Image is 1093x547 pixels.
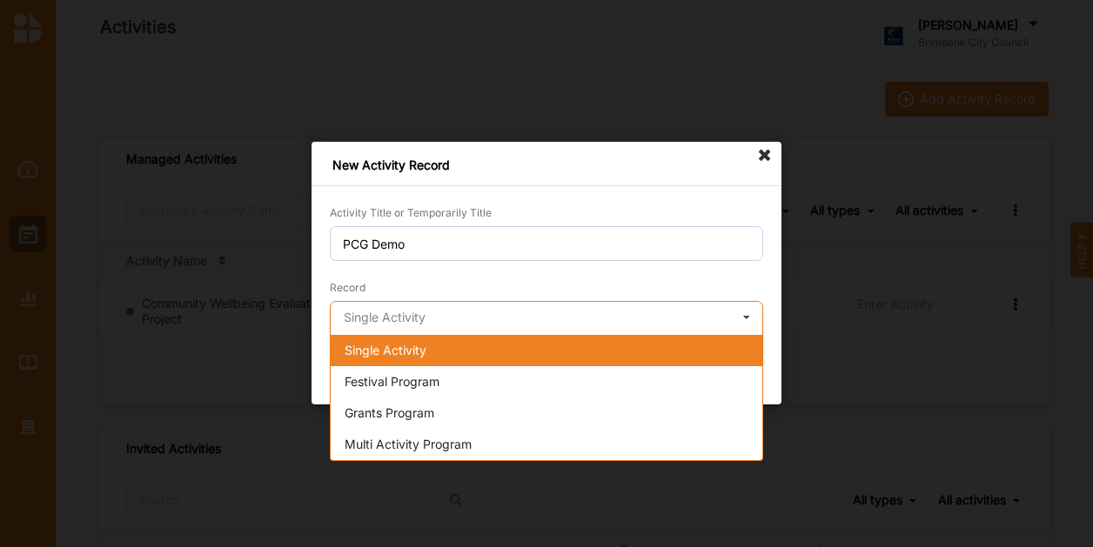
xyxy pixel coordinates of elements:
span: Multi Activity Program [345,437,472,451]
label: Record [330,281,365,295]
div: New Activity Record [312,142,781,186]
span: Grants Program [345,405,434,420]
input: Title [330,226,763,261]
label: Activity Title or Temporarily Title [330,206,492,220]
span: Single Activity [345,343,426,357]
span: Festival Program [345,374,439,389]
